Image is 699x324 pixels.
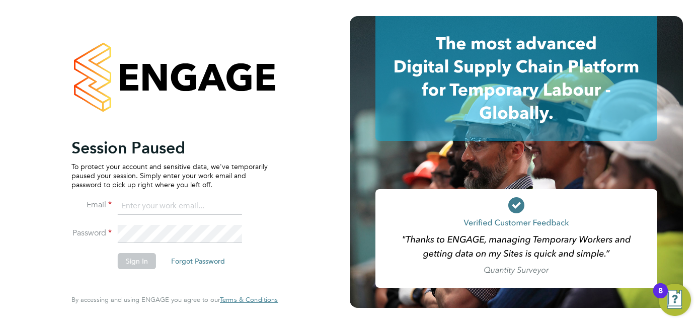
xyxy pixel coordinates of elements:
button: Open Resource Center, 8 new notifications [659,284,691,316]
h2: Session Paused [71,138,268,158]
label: Email [71,200,112,210]
button: Sign In [118,253,156,269]
p: To protect your account and sensitive data, we've temporarily paused your session. Simply enter y... [71,162,268,190]
button: Forgot Password [163,253,233,269]
div: 8 [658,291,663,304]
a: Terms & Conditions [220,296,278,304]
input: Enter your work email... [118,197,242,215]
span: By accessing and using ENGAGE you agree to our [71,295,278,304]
span: Terms & Conditions [220,295,278,304]
label: Password [71,228,112,238]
